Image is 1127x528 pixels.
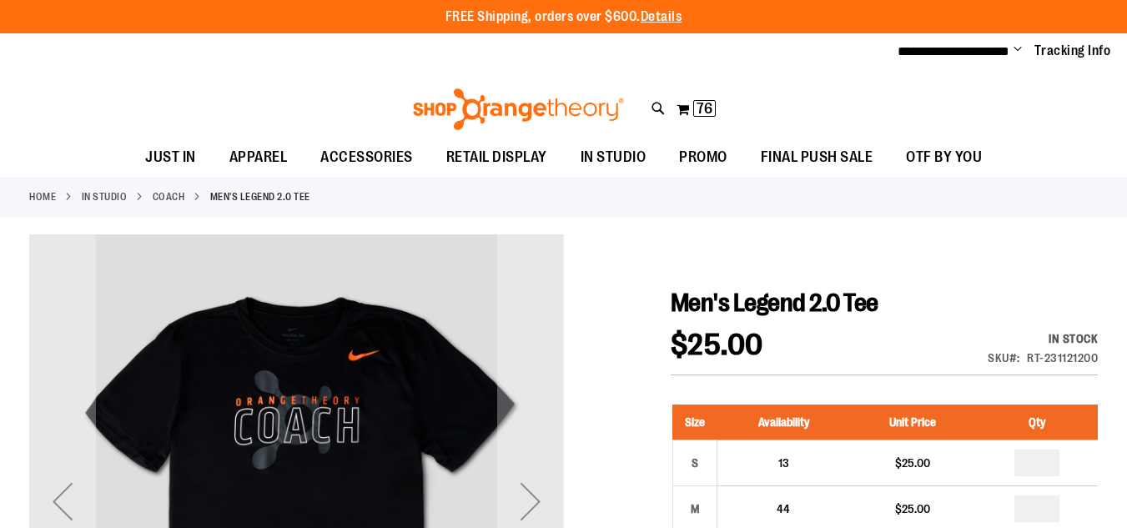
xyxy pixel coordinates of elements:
[679,138,727,176] span: PROMO
[410,88,626,130] img: Shop Orangetheory
[988,330,1098,347] div: In stock
[145,138,196,176] span: JUST IN
[889,138,999,177] a: OTF BY YOU
[671,328,763,362] span: $25.00
[671,289,878,317] span: Men's Legend 2.0 Tee
[82,189,128,204] a: IN STUDIO
[1034,42,1111,60] a: Tracking Info
[850,405,975,440] th: Unit Price
[672,405,717,440] th: Size
[153,189,185,204] a: Coach
[976,405,1098,440] th: Qty
[761,138,873,176] span: FINAL PUSH SALE
[1014,43,1022,59] button: Account menu
[210,189,310,204] strong: Men's Legend 2.0 Tee
[229,138,288,176] span: APPAREL
[777,502,790,515] span: 44
[988,351,1020,365] strong: SKU
[858,455,967,471] div: $25.00
[430,138,564,177] a: RETAIL DISPLAY
[1027,349,1098,366] div: RT-231121200
[581,138,647,176] span: IN STUDIO
[445,8,682,27] p: FREE Shipping, orders over $600.
[662,138,744,177] a: PROMO
[641,9,682,24] a: Details
[988,330,1098,347] div: Availability
[682,496,707,521] div: M
[320,138,413,176] span: ACCESSORIES
[213,138,304,177] a: APPAREL
[29,189,56,204] a: Home
[446,138,547,176] span: RETAIL DISPLAY
[304,138,430,177] a: ACCESSORIES
[778,456,789,470] span: 13
[717,405,850,440] th: Availability
[858,500,967,517] div: $25.00
[682,450,707,475] div: S
[744,138,890,177] a: FINAL PUSH SALE
[564,138,663,176] a: IN STUDIO
[128,138,213,177] a: JUST IN
[906,138,982,176] span: OTF BY YOU
[697,100,712,117] span: 76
